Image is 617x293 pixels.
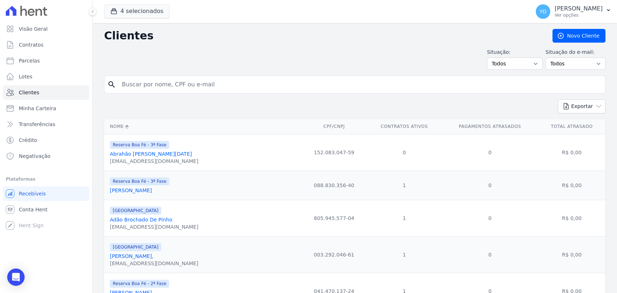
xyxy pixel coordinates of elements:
h2: Clientes [104,29,541,42]
span: Negativação [19,152,51,160]
a: Novo Cliente [552,29,605,43]
td: 152.083.047-59 [301,134,367,171]
a: Lotes [3,69,89,84]
td: R$ 0,00 [538,134,605,171]
a: [PERSON_NAME] [110,188,152,193]
span: Reserva Boa Fé - 3ª Fase [110,177,169,185]
label: Situação do e-mail: [545,48,605,56]
a: Negativação [3,149,89,163]
span: Lotes [19,73,33,80]
td: 0 [367,134,442,171]
div: [EMAIL_ADDRESS][DOMAIN_NAME] [110,158,198,165]
td: 0 [442,134,538,171]
span: Clientes [19,89,39,96]
button: Exportar [558,99,605,113]
td: 805.945.577-04 [301,200,367,236]
a: Adão Brochado De Pinho [110,217,172,223]
span: [GEOGRAPHIC_DATA] [110,207,161,215]
th: CPF/CNPJ [301,119,367,134]
td: 0 [442,171,538,200]
td: 1 [367,236,442,273]
th: Nome [104,119,301,134]
input: Buscar por nome, CPF ou e-mail [117,77,602,92]
td: 0 [442,200,538,236]
label: Situação: [487,48,543,56]
p: Ver opções [554,12,603,18]
div: Plataformas [6,175,86,184]
span: Recebíveis [19,190,46,197]
td: 1 [367,171,442,200]
td: R$ 0,00 [538,171,605,200]
a: Parcelas [3,53,89,68]
span: Transferências [19,121,55,128]
span: Visão Geral [19,25,48,33]
span: [GEOGRAPHIC_DATA] [110,243,161,251]
span: Reserva Boa Fé - 3ª Fase [110,141,169,149]
a: Transferências [3,117,89,132]
span: Crédito [19,137,37,144]
p: [PERSON_NAME] [554,5,603,12]
a: Abrahão [PERSON_NAME][DATE] [110,151,192,157]
td: 088.830.356-40 [301,171,367,200]
a: Clientes [3,85,89,100]
span: YD [539,9,546,14]
i: search [107,80,116,89]
span: Reserva Boa Fé - 2ª Fase [110,280,169,288]
th: Pagamentos Atrasados [442,119,538,134]
span: Parcelas [19,57,40,64]
button: YD [PERSON_NAME] Ver opções [530,1,617,22]
td: R$ 0,00 [538,200,605,236]
button: 4 selecionados [104,4,170,18]
a: Recebíveis [3,186,89,201]
div: [EMAIL_ADDRESS][DOMAIN_NAME] [110,223,198,230]
a: Visão Geral [3,22,89,36]
td: 0 [442,236,538,273]
a: [PERSON_NAME], [110,253,154,259]
td: 1 [367,200,442,236]
a: Crédito [3,133,89,147]
div: Open Intercom Messenger [7,268,25,286]
a: Minha Carteira [3,101,89,116]
span: Conta Hent [19,206,47,213]
td: 003.292.046-61 [301,236,367,273]
th: Contratos Ativos [367,119,442,134]
span: Minha Carteira [19,105,56,112]
span: Contratos [19,41,43,48]
div: [EMAIL_ADDRESS][DOMAIN_NAME] [110,260,198,267]
th: Total Atrasado [538,119,605,134]
td: R$ 0,00 [538,236,605,273]
a: Contratos [3,38,89,52]
a: Conta Hent [3,202,89,217]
